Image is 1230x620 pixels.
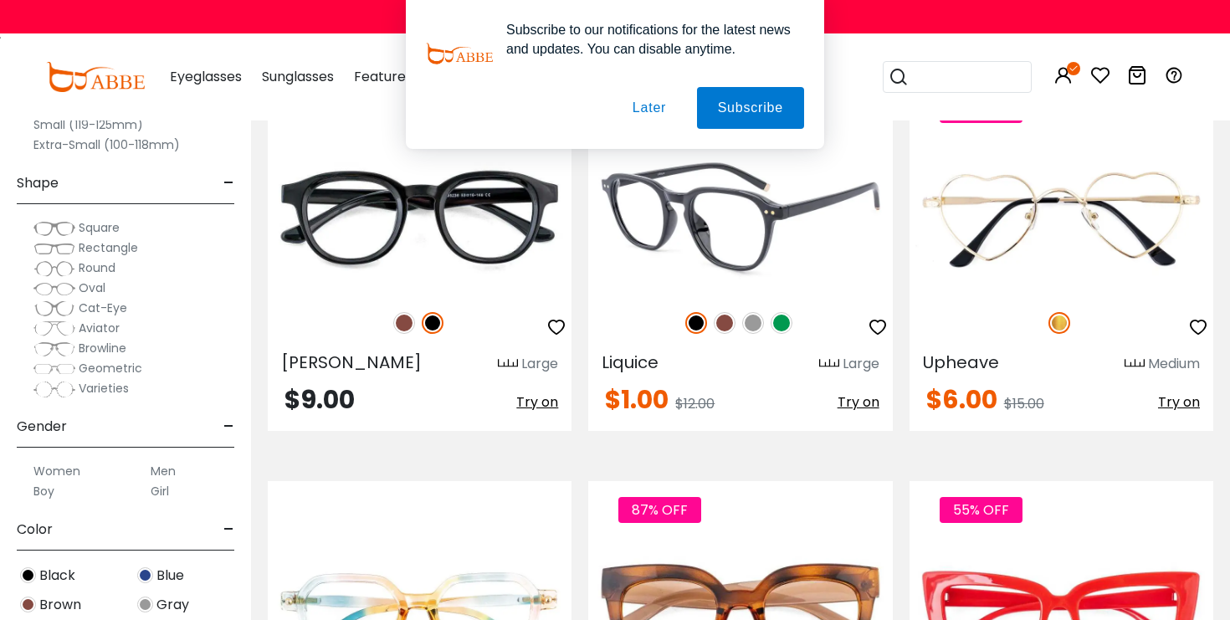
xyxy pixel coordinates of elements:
[697,87,804,129] button: Subscribe
[685,312,707,334] img: Black
[493,20,804,59] div: Subscribe to our notifications for the latest news and updates. You can disable anytime.
[742,312,764,334] img: Gray
[137,597,153,612] img: Gray
[79,300,127,316] span: Cat-Eye
[1048,312,1070,334] img: Gold
[33,300,75,317] img: Cat-Eye.png
[516,392,558,412] span: Try on
[588,141,892,294] img: Black Liquice - Plastic ,Universal Bridge Fit
[612,87,687,129] button: Later
[33,381,75,398] img: Varieties.png
[926,382,997,418] span: $6.00
[819,358,839,371] img: size ruler
[33,361,75,377] img: Geometric.png
[223,407,234,447] span: -
[838,387,879,418] button: Try on
[426,20,493,87] img: notification icon
[223,163,234,203] span: -
[1158,387,1200,418] button: Try on
[20,567,36,583] img: Black
[393,312,415,334] img: Brown
[17,510,53,550] span: Color
[910,141,1213,294] img: Gold Upheave - Metal ,Adjust Nose Pads
[33,240,75,257] img: Rectangle.png
[79,279,105,296] span: Oval
[1148,354,1200,374] div: Medium
[79,360,142,377] span: Geometric
[39,595,81,615] span: Brown
[33,461,80,481] label: Women
[940,497,1022,523] span: 55% OFF
[923,351,999,374] span: Upheave
[602,351,659,374] span: Liquice
[223,510,234,550] span: -
[151,481,169,501] label: Girl
[281,351,422,374] span: [PERSON_NAME]
[284,382,355,418] span: $9.00
[33,481,54,501] label: Boy
[20,597,36,612] img: Brown
[79,259,115,276] span: Round
[843,354,879,374] div: Large
[521,354,558,374] div: Large
[17,163,59,203] span: Shape
[1158,392,1200,412] span: Try on
[422,312,443,334] img: Black
[137,567,153,583] img: Blue
[33,280,75,297] img: Oval.png
[838,392,879,412] span: Try on
[33,260,75,277] img: Round.png
[1004,394,1044,413] span: $15.00
[156,566,184,586] span: Blue
[156,595,189,615] span: Gray
[714,312,735,334] img: Brown
[618,497,701,523] span: 87% OFF
[33,341,75,357] img: Browline.png
[605,382,669,418] span: $1.00
[151,461,176,481] label: Men
[79,239,138,256] span: Rectangle
[498,358,518,371] img: size ruler
[79,219,120,236] span: Square
[33,320,75,337] img: Aviator.png
[79,340,126,356] span: Browline
[1125,358,1145,371] img: size ruler
[79,320,120,336] span: Aviator
[33,220,75,237] img: Square.png
[17,407,67,447] span: Gender
[771,312,792,334] img: Green
[79,380,129,397] span: Varieties
[516,387,558,418] button: Try on
[39,566,75,586] span: Black
[268,141,571,294] img: Black Dotti - Acetate ,Universal Bridge Fit
[675,394,715,413] span: $12.00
